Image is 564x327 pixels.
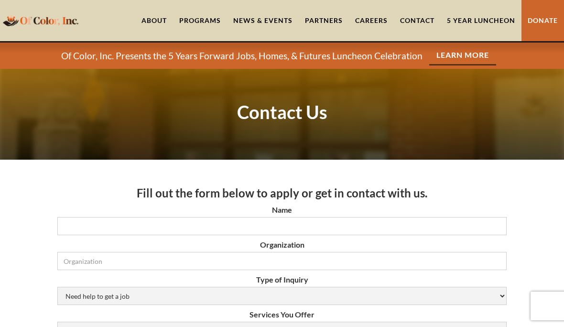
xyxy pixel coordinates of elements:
label: Services You Offer [57,310,507,319]
strong: Contact Us [237,101,327,123]
input: Organization [57,252,507,270]
h3: Fill out the form below to apply or get in contact with us. [57,186,507,200]
p: Of Color, Inc. Presents the 5 Years Forward Jobs, Homes, & Futures Luncheon Celebration [61,50,423,62]
label: Name [57,205,507,215]
a: Learn More [429,46,496,65]
div: Programs [179,16,221,25]
label: Type of Inquiry [57,275,507,284]
label: Organization [57,240,507,250]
